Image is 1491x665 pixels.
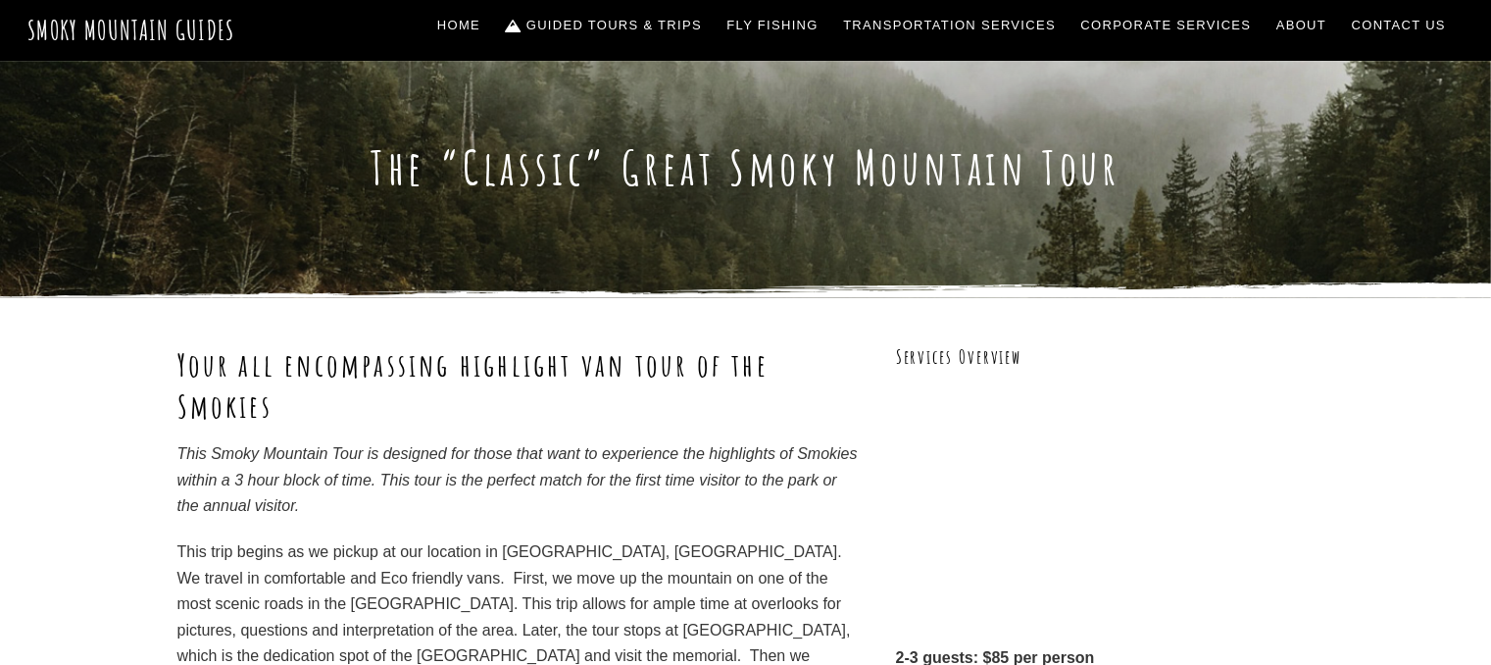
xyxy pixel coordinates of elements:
a: Transportation Services [835,5,1063,46]
strong: Your all encompassing highlight van tour of the Smokies [177,344,769,426]
em: This Smoky Mountain Tour is designed for those that want to experience the highlights of Smokies ... [177,445,858,514]
a: About [1268,5,1334,46]
a: Contact Us [1344,5,1454,46]
a: Home [429,5,488,46]
h1: The “Classic” Great Smoky Mountain Tour [177,139,1315,196]
h3: Services Overview [896,344,1315,371]
a: Corporate Services [1073,5,1260,46]
a: Fly Fishing [720,5,826,46]
a: Smoky Mountain Guides [27,14,235,46]
a: Guided Tours & Trips [498,5,710,46]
